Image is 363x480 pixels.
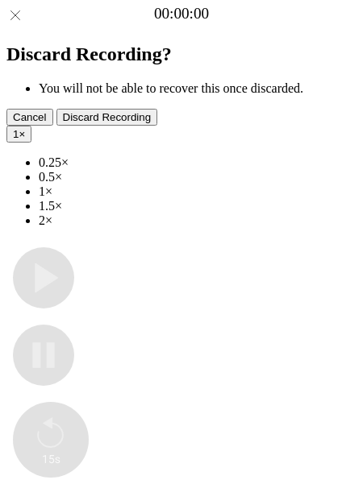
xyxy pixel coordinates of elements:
[39,81,357,96] li: You will not be able to recover this once discarded.
[154,5,209,23] a: 00:00:00
[56,109,158,126] button: Discard Recording
[39,155,357,170] li: 0.25×
[13,128,19,140] span: 1
[6,109,53,126] button: Cancel
[6,126,31,143] button: 1×
[6,43,357,65] h2: Discard Recording?
[39,184,357,199] li: 1×
[39,170,357,184] li: 0.5×
[39,199,357,213] li: 1.5×
[39,213,357,228] li: 2×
